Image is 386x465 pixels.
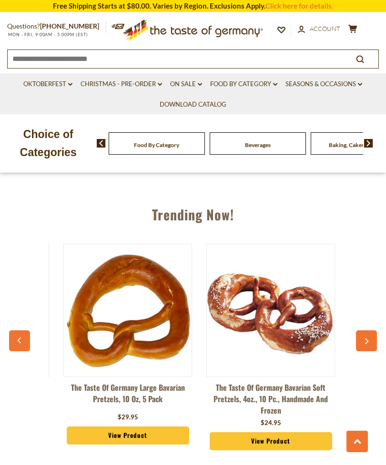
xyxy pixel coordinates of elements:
[23,79,72,89] a: Oktoberfest
[11,193,374,232] div: Trending Now!
[63,382,192,410] a: The Taste of Germany Large Bavarian Pretzels, 10 oz, 5 pack
[134,141,179,148] a: Food By Category
[97,139,106,148] img: previous arrow
[160,99,226,110] a: Download Catalog
[210,79,277,89] a: Food By Category
[210,432,332,450] a: View Product
[67,426,189,445] a: View Product
[40,22,99,30] a: [PHONE_NUMBER]
[206,382,335,416] a: The Taste of Germany Bavarian Soft Pretzels, 4oz., 10 pc., handmade and frozen
[265,1,333,10] a: Click here for details.
[118,413,138,422] div: $29.95
[298,24,340,34] a: Account
[285,79,362,89] a: Seasons & Occasions
[7,32,88,37] span: MON - FRI, 9:00AM - 5:00PM (EST)
[245,141,271,148] a: Beverages
[364,139,373,148] img: next arrow
[81,79,162,89] a: Christmas - PRE-ORDER
[7,20,106,32] p: Questions?
[170,79,202,89] a: On Sale
[207,247,335,374] img: The Taste of Germany Bavarian Soft Pretzels, 4oz., 10 pc., handmade and frozen
[261,418,281,428] div: $24.95
[64,247,192,374] img: The Taste of Germany Large Bavarian Pretzels, 10 oz, 5 pack
[310,25,340,32] span: Account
